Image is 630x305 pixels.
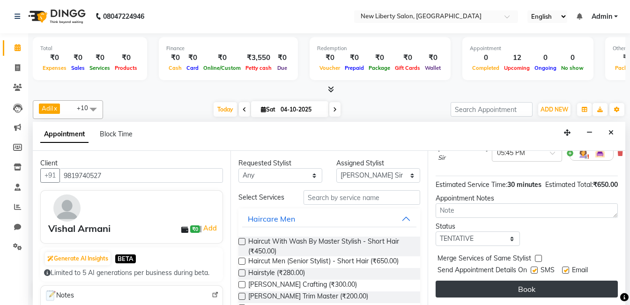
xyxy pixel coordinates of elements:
[40,65,69,71] span: Expenses
[248,237,413,256] span: Haircut With Wash By Master Stylish - Short Hair (₹450.00)
[248,291,368,303] span: [PERSON_NAME] Trim Master (₹200.00)
[243,52,274,63] div: ₹3,550
[69,52,87,63] div: ₹0
[201,52,243,63] div: ₹0
[422,65,443,71] span: Wallet
[166,65,184,71] span: Cash
[87,52,112,63] div: ₹0
[166,52,184,63] div: ₹0
[604,126,618,140] button: Close
[42,104,53,112] span: Adil
[470,52,502,63] div: 0
[40,52,69,63] div: ₹0
[304,190,420,205] input: Search by service name
[559,52,586,63] div: 0
[502,65,532,71] span: Upcoming
[592,12,612,22] span: Admin
[437,265,527,277] span: Send Appointment Details On
[538,103,571,116] button: ADD NEW
[436,281,618,298] button: Book
[87,65,112,71] span: Services
[59,168,223,183] input: Search by Name/Mobile/Email/Code
[436,193,618,203] div: Appointment Notes
[200,223,218,234] span: |
[231,193,297,202] div: Select Services
[190,225,200,233] span: ₹0
[532,65,559,71] span: Ongoing
[214,102,237,117] span: Today
[48,222,111,236] div: Vishal Armani
[594,148,606,159] img: Interior.png
[436,180,507,189] span: Estimated Service Time:
[342,65,366,71] span: Prepaid
[336,158,420,168] div: Assigned Stylist
[243,65,274,71] span: Petty cash
[532,52,559,63] div: 0
[201,65,243,71] span: Online/Custom
[103,3,144,30] b: 08047224946
[242,210,417,227] button: Haircare Men
[422,52,443,63] div: ₹0
[470,65,502,71] span: Completed
[112,52,140,63] div: ₹0
[572,265,588,277] span: Email
[507,180,541,189] span: 30 minutes
[238,158,322,168] div: Requested Stylist
[317,52,342,63] div: ₹0
[77,104,95,112] span: +10
[248,280,357,291] span: [PERSON_NAME] Crafting (₹300.00)
[45,252,111,265] button: Generate AI Insights
[69,65,87,71] span: Sales
[40,45,140,52] div: Total
[53,194,81,222] img: avatar
[541,106,568,113] span: ADD NEW
[166,45,290,52] div: Finance
[40,126,89,143] span: Appointment
[317,45,443,52] div: Redemption
[502,52,532,63] div: 12
[342,52,366,63] div: ₹0
[248,268,305,280] span: Hairstyle (₹280.00)
[393,65,422,71] span: Gift Cards
[317,65,342,71] span: Voucher
[44,290,74,302] span: Notes
[437,253,531,265] span: Merge Services of Same Stylist
[202,223,218,234] a: Add
[112,65,140,71] span: Products
[115,254,136,263] span: BETA
[436,222,519,231] div: Status
[438,144,488,162] span: [PERSON_NAME] Sir
[593,180,618,189] span: ₹650.00
[559,65,586,71] span: No show
[40,168,60,183] button: +91
[393,52,422,63] div: ₹0
[578,148,589,159] img: Hairdresser.png
[366,52,393,63] div: ₹0
[274,52,290,63] div: ₹0
[44,268,219,278] div: Limited to 5 AI generations per business during beta.
[541,265,555,277] span: SMS
[24,3,88,30] img: logo
[275,65,289,71] span: Due
[184,52,201,63] div: ₹0
[100,130,133,138] span: Block Time
[470,45,586,52] div: Appointment
[278,103,325,117] input: 2025-10-04
[248,256,399,268] span: Haircut Men (Senior Stylist) - Short Hair (₹650.00)
[40,158,223,168] div: Client
[184,65,201,71] span: Card
[451,102,533,117] input: Search Appointment
[366,65,393,71] span: Package
[545,180,593,189] span: Estimated Total:
[53,104,57,112] a: x
[259,106,278,113] span: Sat
[248,213,295,224] div: Haircare Men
